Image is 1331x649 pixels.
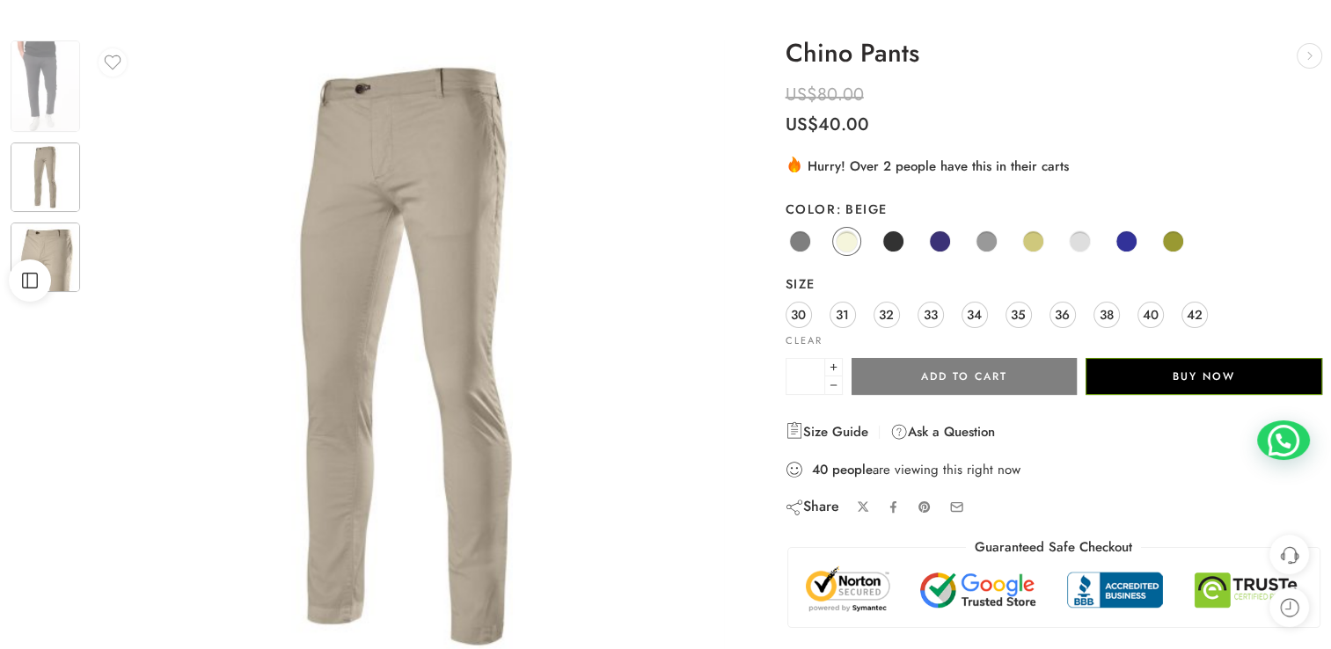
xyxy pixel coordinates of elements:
a: 30 [786,302,812,328]
bdi: 40.00 [786,112,869,137]
a: Ask a Question [890,421,995,442]
img: Chino-Pants-jpg-1.webp [11,40,80,132]
a: 34 [962,302,988,328]
span: 40 [1143,303,1159,326]
div: Share [786,497,839,516]
a: 35 [1006,302,1032,328]
a: 40 [1137,302,1164,328]
img: Chino-Pants-jpg-1.webp [11,142,80,212]
div: Hurry! Over 2 people have this in their carts [786,155,1322,176]
h1: Chino Pants [786,40,1322,68]
span: 42 [1187,303,1203,326]
span: 30 [791,303,806,326]
span: 31 [836,303,849,326]
a: 32 [874,302,900,328]
a: 36 [1049,302,1076,328]
a: 42 [1181,302,1208,328]
label: Color [786,201,1322,218]
strong: 40 [812,461,828,478]
a: Email to your friends [949,500,964,514]
a: 31 [830,302,856,328]
strong: people [832,461,873,478]
img: Trust [801,565,1306,615]
a: 33 [918,302,944,328]
div: are viewing this right now [786,460,1322,479]
div: Loading image [407,357,408,358]
span: 36 [1055,303,1070,326]
img: Chino-Pants-jpg-1.webp [11,222,80,292]
button: Buy Now [1086,358,1322,395]
span: 32 [879,303,894,326]
a: Share on Facebook [887,500,900,514]
button: Add to cart [852,358,1077,395]
a: Size Guide [786,421,868,442]
a: Clear options [786,336,823,346]
a: Share on X [857,500,870,514]
span: US$ [786,82,817,107]
legend: Guaranteed Safe Checkout [966,538,1141,557]
span: 38 [1100,303,1114,326]
label: Size [786,275,1322,293]
a: Pin on Pinterest [918,500,932,514]
input: Product quantity [786,358,825,395]
span: 34 [967,303,982,326]
a: 38 [1093,302,1120,328]
span: 35 [1011,303,1026,326]
bdi: 80.00 [786,82,864,107]
span: US$ [786,112,818,137]
span: Beige [836,200,888,218]
span: 33 [924,303,938,326]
